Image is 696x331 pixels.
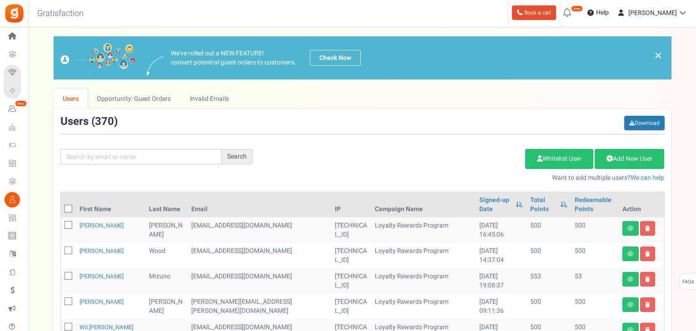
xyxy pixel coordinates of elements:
[527,268,571,294] td: 553
[80,221,124,230] a: [PERSON_NAME]
[76,192,146,217] th: First Name
[4,101,25,117] a: New
[571,268,619,294] td: 53
[584,5,612,20] a: Help
[530,196,555,214] a: Total Points
[331,217,372,243] td: [TECHNICAL_ID]
[80,297,124,306] a: [PERSON_NAME]
[180,89,238,109] a: Invalid Emails
[15,100,27,107] em: New
[145,294,188,319] td: [PERSON_NAME]
[80,247,124,255] a: [PERSON_NAME]
[476,268,527,294] td: [DATE] 19:08:37
[145,192,188,217] th: Last Name
[371,192,476,217] th: Campaign Name
[645,251,650,257] i: Delete user
[627,302,634,307] i: View details
[188,268,331,294] td: customer
[60,116,118,128] h3: Users ( )
[95,114,114,129] span: 370
[27,5,94,23] h3: Gratisfaction
[222,149,253,164] div: Search
[654,50,662,61] a: ×
[571,217,619,243] td: 500
[331,268,372,294] td: [TECHNICAL_ID]
[479,196,511,214] a: Signed-up Date
[188,217,331,243] td: customer
[527,294,571,319] td: 500
[80,272,124,281] a: [PERSON_NAME]
[188,243,331,268] td: [EMAIL_ADDRESS][DOMAIN_NAME]
[682,273,694,291] span: FAQs
[371,294,476,319] td: Loyalty Rewards Program
[512,5,556,20] a: Book a call
[331,192,372,217] th: IP
[627,251,634,257] i: View details
[595,149,664,169] a: Add New User
[147,56,164,76] img: images
[571,5,583,12] em: New
[4,3,25,24] img: Gratisfaction
[594,8,609,17] span: Help
[645,277,650,282] i: Delete user
[145,217,188,243] td: [PERSON_NAME]
[266,173,665,183] p: Want to add multiple users?
[476,217,527,243] td: [DATE] 16:45:06
[371,217,476,243] td: Loyalty Rewards Program
[628,8,677,18] span: [PERSON_NAME]
[54,89,88,109] a: Users
[575,196,615,214] a: Redeemable Points
[371,243,476,268] td: Loyalty Rewards Program
[60,149,222,164] input: Search by email or name
[627,277,634,282] i: View details
[331,294,372,319] td: [TECHNICAL_ID]
[331,243,372,268] td: [TECHNICAL_ID]
[145,243,188,268] td: Wood
[631,173,664,183] a: We can help
[571,294,619,319] td: 500
[476,294,527,319] td: [DATE] 09:11:36
[527,243,571,268] td: 500
[476,243,527,268] td: [DATE] 14:37:04
[525,149,593,169] a: Whitelist User
[188,192,331,217] th: Email
[624,116,665,130] a: Download
[145,268,188,294] td: Mizuno
[60,43,135,73] img: images
[627,226,634,231] i: View details
[527,217,571,243] td: 500
[88,89,180,109] a: Opportunity: Guest Orders
[645,226,650,231] i: Delete user
[310,50,361,66] a: Check Now
[619,192,664,217] th: Action
[188,294,331,319] td: [PERSON_NAME][EMAIL_ADDRESS][PERSON_NAME][DOMAIN_NAME]
[371,268,476,294] td: Loyalty Rewards Program
[171,49,296,67] p: We've rolled out a NEW FEATURE! convert potential guest orders to customers.
[571,243,619,268] td: 500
